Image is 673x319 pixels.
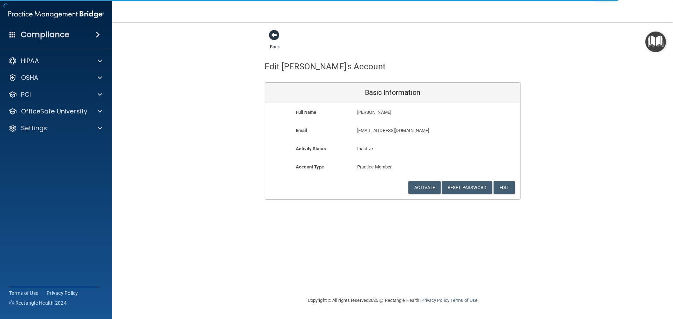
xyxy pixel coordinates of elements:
[442,181,492,194] button: Reset Password
[21,107,87,116] p: OfficeSafe University
[265,289,521,312] div: Copyright © All rights reserved 2025 @ Rectangle Health | |
[357,126,469,135] p: [EMAIL_ADDRESS][DOMAIN_NAME]
[8,107,102,116] a: OfficeSafe University
[47,290,78,297] a: Privacy Policy
[408,181,441,194] button: Activate
[21,74,39,82] p: OSHA
[270,36,280,49] a: Back
[421,298,449,303] a: Privacy Policy
[357,108,469,117] p: [PERSON_NAME]
[8,124,102,132] a: Settings
[450,298,477,303] a: Terms of Use
[9,299,67,306] span: Ⓒ Rectangle Health 2024
[494,181,515,194] button: Edit
[296,128,307,133] b: Email
[8,57,102,65] a: HIPAA
[265,62,386,71] h4: Edit [PERSON_NAME]'s Account
[357,145,428,153] p: Inactive
[8,7,104,21] img: PMB logo
[357,163,428,171] p: Practice Member
[21,57,39,65] p: HIPAA
[21,124,47,132] p: Settings
[296,146,326,151] b: Activity Status
[21,30,69,40] h4: Compliance
[9,290,38,297] a: Terms of Use
[296,164,324,169] b: Account Type
[21,90,31,99] p: PCI
[645,32,666,52] button: Open Resource Center
[8,90,102,99] a: PCI
[296,110,316,115] b: Full Name
[8,74,102,82] a: OSHA
[265,83,520,103] div: Basic Information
